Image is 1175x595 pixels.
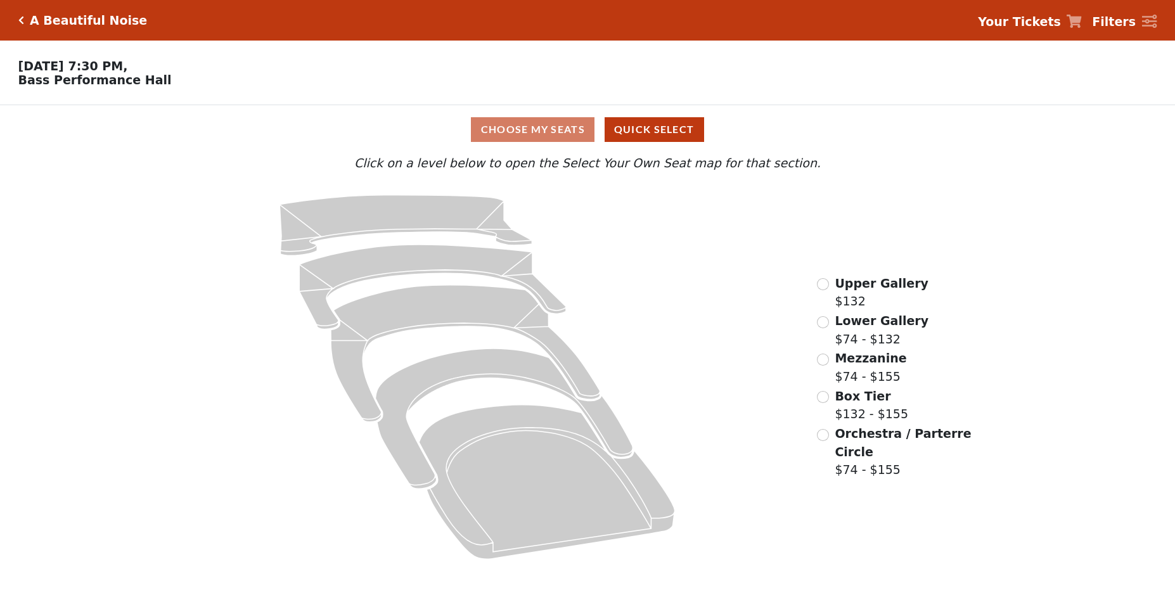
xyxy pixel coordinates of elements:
[279,195,532,256] path: Upper Gallery - Seats Available: 163
[835,426,971,459] span: Orchestra / Parterre Circle
[419,405,675,560] path: Orchestra / Parterre Circle - Seats Available: 42
[835,276,928,290] span: Upper Gallery
[835,274,928,310] label: $132
[156,154,1019,172] p: Click on a level below to open the Select Your Own Seat map for that section.
[978,13,1082,31] a: Your Tickets
[835,389,890,403] span: Box Tier
[978,15,1061,29] strong: Your Tickets
[835,312,928,348] label: $74 - $132
[835,425,973,479] label: $74 - $155
[835,349,906,385] label: $74 - $155
[835,314,928,328] span: Lower Gallery
[835,387,908,423] label: $132 - $155
[835,351,906,365] span: Mezzanine
[30,13,147,28] h5: A Beautiful Noise
[605,117,704,142] button: Quick Select
[1092,13,1157,31] a: Filters
[1092,15,1136,29] strong: Filters
[18,16,24,25] a: Click here to go back to filters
